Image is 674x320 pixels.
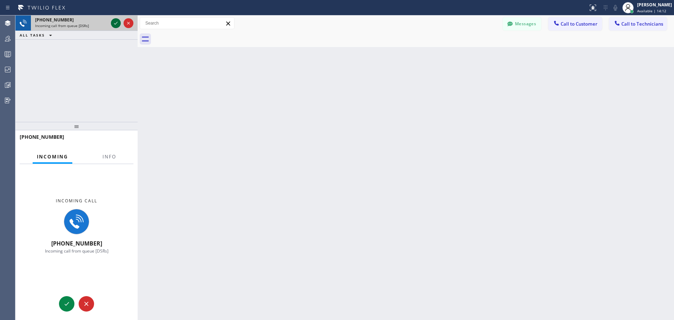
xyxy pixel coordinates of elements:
input: Search [140,18,234,29]
button: Reject [79,296,94,312]
span: [PHONE_NUMBER] [35,17,74,23]
button: ALL TASKS [15,31,59,39]
span: Incoming call from queue [DSRs] [45,248,108,254]
button: Info [98,150,120,164]
span: Incoming [37,154,68,160]
span: Incoming call from queue [DSRs] [35,23,89,28]
button: Messages [503,17,541,31]
span: Call to Customer [561,21,597,27]
span: [PHONE_NUMBER] [20,133,64,140]
span: [PHONE_NUMBER] [51,240,102,247]
span: ALL TASKS [20,33,45,38]
span: Info [103,154,116,160]
button: Call to Customer [548,17,602,31]
button: Accept [111,18,121,28]
button: Incoming [33,150,72,164]
button: Mute [610,3,620,13]
div: [PERSON_NAME] [637,2,672,8]
button: Reject [124,18,133,28]
span: Call to Technicians [621,21,663,27]
span: Available | 14:12 [637,8,666,13]
button: Accept [59,296,74,312]
span: Incoming call [56,198,97,204]
button: Call to Technicians [609,17,667,31]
